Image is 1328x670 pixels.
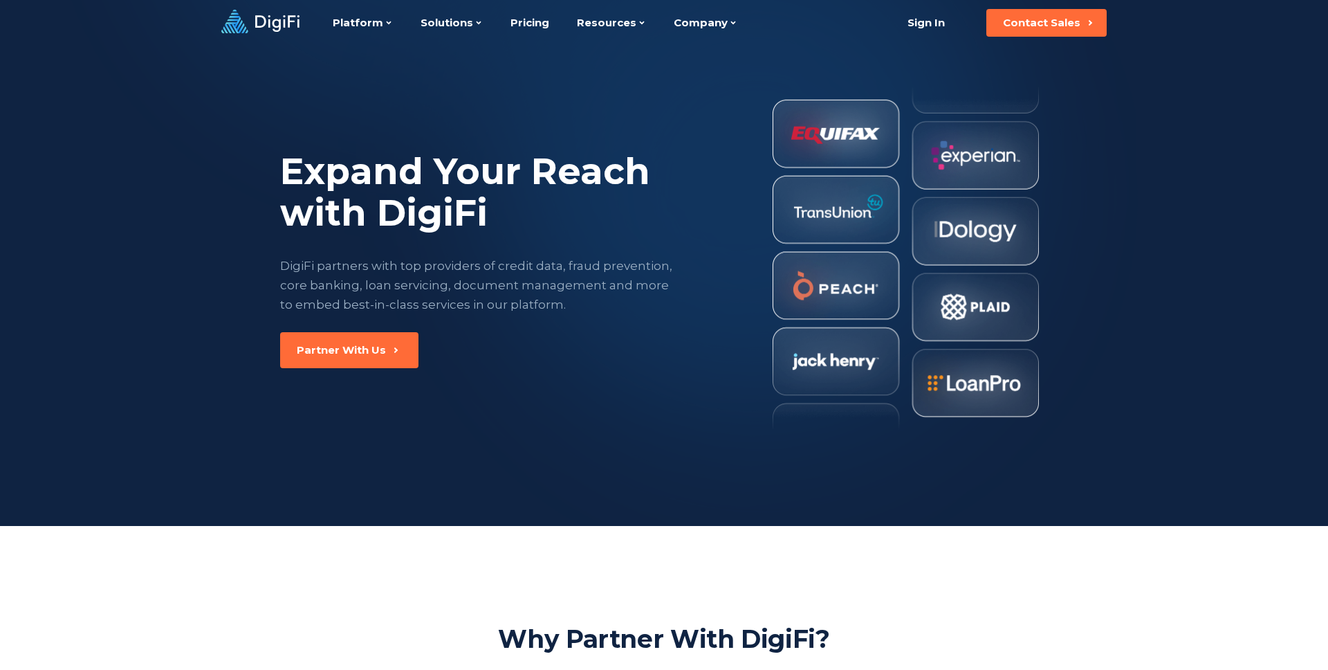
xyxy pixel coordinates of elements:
div: DigiFi partners with top providers of credit data, fraud prevention, core banking, loan servicing... [280,256,673,314]
a: Sign In [890,9,961,37]
div: Partner With Us [297,343,386,357]
div: Contact Sales [1003,16,1080,30]
div: Expand Your Reach with DigiFi [280,151,672,234]
h2: Why Partner With DigiFi? [498,623,829,655]
button: Partner With Us [280,332,418,368]
button: Contact Sales [986,9,1107,37]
